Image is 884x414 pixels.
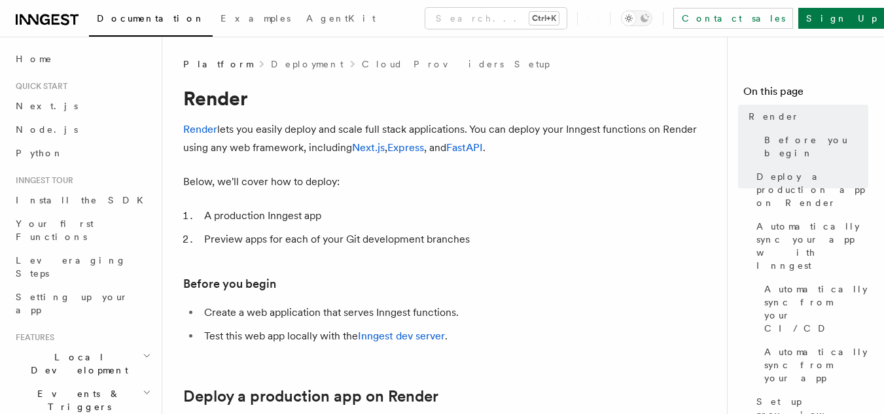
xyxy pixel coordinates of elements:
[89,4,213,37] a: Documentation
[298,4,383,35] a: AgentKit
[183,123,217,135] a: Render
[200,207,707,225] li: A production Inngest app
[10,141,154,165] a: Python
[10,175,73,186] span: Inngest tour
[16,218,94,242] span: Your first Functions
[16,195,151,205] span: Install the SDK
[16,255,126,279] span: Leveraging Steps
[362,58,550,71] a: Cloud Providers Setup
[183,275,276,293] a: Before you begin
[183,173,707,191] p: Below, we'll cover how to deploy:
[10,118,154,141] a: Node.js
[10,285,154,322] a: Setting up your app
[764,345,868,385] span: Automatically sync from your app
[10,47,154,71] a: Home
[10,81,67,92] span: Quick start
[759,128,868,165] a: Before you begin
[183,86,707,110] h1: Render
[764,283,868,335] span: Automatically sync from your CI/CD
[183,387,438,405] a: Deploy a production app on Render
[183,58,253,71] span: Platform
[213,4,298,35] a: Examples
[10,332,54,343] span: Features
[529,12,559,25] kbd: Ctrl+K
[387,141,424,154] a: Express
[759,340,868,390] a: Automatically sync from your app
[16,52,52,65] span: Home
[673,8,793,29] a: Contact sales
[743,105,868,128] a: Render
[16,124,78,135] span: Node.js
[358,330,445,342] a: Inngest dev server
[425,8,567,29] button: Search...Ctrl+K
[10,188,154,212] a: Install the SDK
[200,303,707,322] li: Create a web application that serves Inngest functions.
[10,351,143,377] span: Local Development
[183,120,707,157] p: lets you easily deploy and scale full stack applications. You can deploy your Inngest functions o...
[756,170,868,209] span: Deploy a production app on Render
[759,277,868,340] a: Automatically sync from your CI/CD
[306,13,376,24] span: AgentKit
[16,101,78,111] span: Next.js
[200,230,707,249] li: Preview apps for each of your Git development branches
[10,212,154,249] a: Your first Functions
[751,215,868,277] a: Automatically sync your app with Inngest
[749,110,800,123] span: Render
[221,13,291,24] span: Examples
[10,387,143,413] span: Events & Triggers
[743,84,868,105] h4: On this page
[10,345,154,382] button: Local Development
[200,327,707,345] li: Test this web app locally with the .
[751,165,868,215] a: Deploy a production app on Render
[756,220,868,272] span: Automatically sync your app with Inngest
[10,94,154,118] a: Next.js
[16,148,63,158] span: Python
[621,10,652,26] button: Toggle dark mode
[97,13,205,24] span: Documentation
[16,292,128,315] span: Setting up your app
[271,58,344,71] a: Deployment
[446,141,483,154] a: FastAPI
[764,133,868,160] span: Before you begin
[10,249,154,285] a: Leveraging Steps
[352,141,385,154] a: Next.js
